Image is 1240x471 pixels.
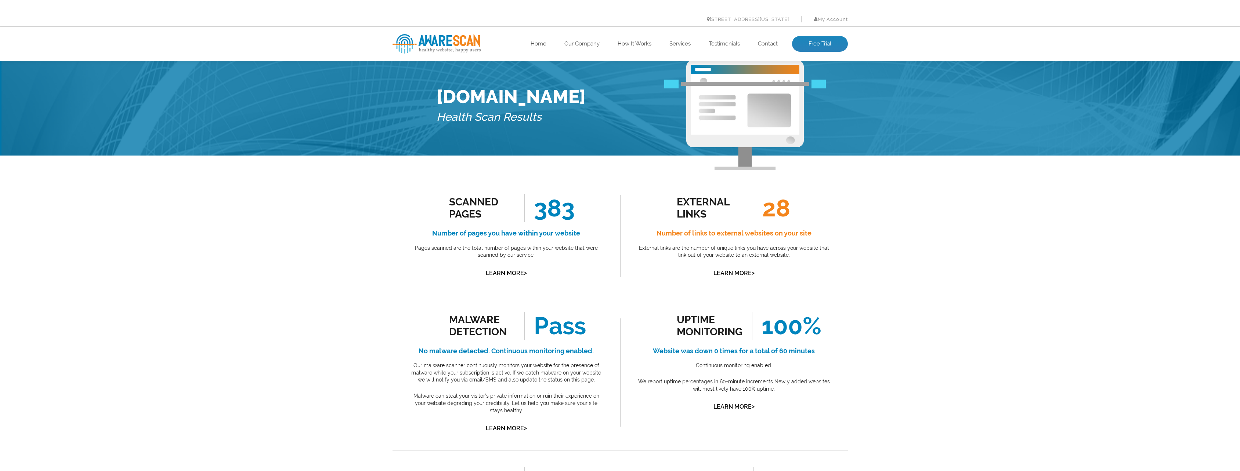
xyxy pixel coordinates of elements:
h4: Number of pages you have within your website [409,227,604,239]
div: external links [677,196,743,220]
div: uptime monitoring [677,314,743,338]
span: > [752,401,755,412]
h4: Website was down 0 times for a total of 60 minutes [637,345,831,357]
span: > [752,268,755,278]
p: External links are the number of unique links you have across your website that link out of your ... [637,245,831,259]
span: Pass [524,312,586,340]
p: Malware can steal your visitor’s private information or ruin their experience on your website deg... [409,392,604,414]
span: > [524,268,527,278]
p: Our malware scanner continuously monitors your website for the presence of malware while your sub... [409,362,604,384]
a: Learn More> [486,425,527,432]
div: scanned pages [449,196,516,220]
p: Continuous monitoring enabled. [637,362,831,369]
a: Learn More> [486,270,527,277]
a: Learn More> [713,270,755,277]
a: Learn More> [713,403,755,410]
span: 28 [753,194,790,222]
h4: No malware detected. Continuous monitoring enabled. [409,345,604,357]
img: Free Webiste Analysis [664,80,826,88]
a: Free Trial [792,36,848,52]
div: malware detection [449,314,516,338]
h1: [DOMAIN_NAME] [437,86,586,107]
img: Free Website Analysis [691,74,799,135]
p: Pages scanned are the total number of pages within your website that were scanned by our service. [409,245,604,259]
h5: Health Scan Results [437,107,586,127]
p: We report uptime percentages in 60-minute increments Newly added websites will most likely have 1... [637,378,831,392]
span: 383 [524,194,575,222]
img: AwareScan [393,34,481,54]
span: > [524,423,527,433]
span: 100% [752,312,821,340]
h4: Number of links to external websites on your site [637,227,831,239]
